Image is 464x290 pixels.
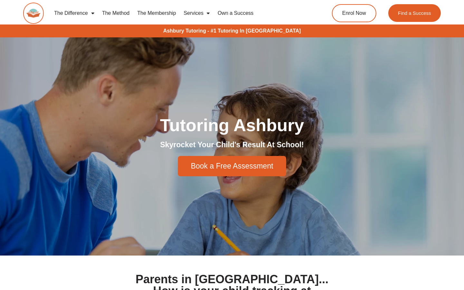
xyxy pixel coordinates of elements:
a: The Membership [133,6,180,21]
a: Own a Success [214,6,257,21]
h1: Tutoring Ashbury [52,116,412,134]
a: Services [180,6,214,21]
span: Book a Free Assessment [191,162,273,170]
a: The Difference [50,6,98,21]
span: Find a Success [398,11,431,15]
nav: Menu [50,6,308,21]
a: Book a Free Assessment [178,156,286,176]
h2: Skyrocket Your Child's Result At School! [52,140,412,150]
a: Enrol Now [332,4,376,22]
a: The Method [98,6,133,21]
span: Enrol Now [342,11,366,16]
a: Find a Success [388,4,441,22]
